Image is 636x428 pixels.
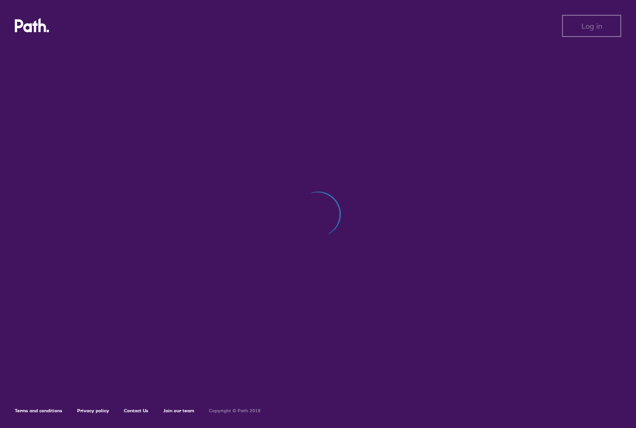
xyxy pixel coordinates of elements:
[562,15,621,37] button: Log in
[124,408,148,414] a: Contact Us
[163,408,194,414] a: Join our team
[209,408,261,414] h6: Copyright © Path 2018
[77,408,109,414] a: Privacy policy
[581,22,602,30] span: Log in
[15,408,62,414] a: Terms and conditions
